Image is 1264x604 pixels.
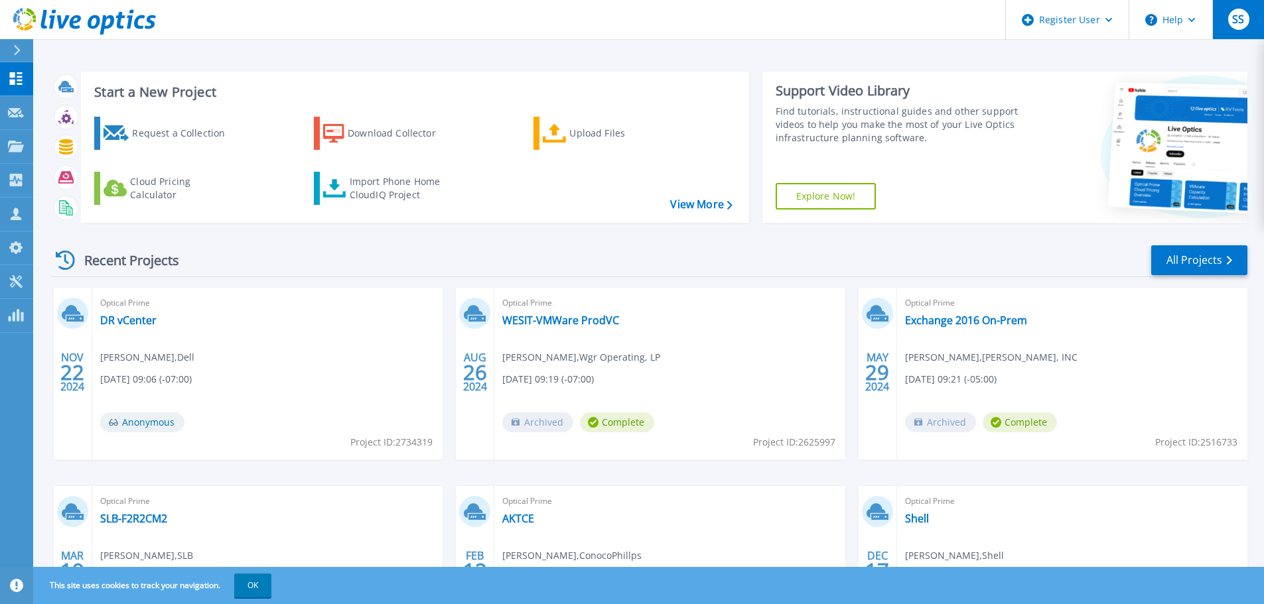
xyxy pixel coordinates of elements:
[51,244,197,276] div: Recent Projects
[865,348,890,396] div: MAY 2024
[580,412,654,432] span: Complete
[670,198,732,211] a: View More
[100,296,435,310] span: Optical Prime
[753,435,835,450] span: Project ID: 2625997
[94,85,732,99] h3: Start a New Project
[100,494,435,509] span: Optical Prime
[905,412,976,432] span: Archived
[502,412,573,432] span: Archived
[865,546,890,595] div: DEC 2023
[905,296,1239,310] span: Optical Prime
[569,120,675,147] div: Upload Files
[776,82,1023,99] div: Support Video Library
[100,548,193,563] span: [PERSON_NAME] , SLB
[100,512,167,525] a: SLB-F2R2CM2
[865,367,889,378] span: 29
[865,565,889,576] span: 17
[533,117,681,150] a: Upload Files
[100,350,194,365] span: [PERSON_NAME] , Dell
[130,175,236,202] div: Cloud Pricing Calculator
[502,548,642,563] span: [PERSON_NAME] , ConocoPhillps
[1151,245,1247,275] a: All Projects
[1155,435,1237,450] span: Project ID: 2516733
[776,183,877,210] a: Explore Now!
[60,367,84,378] span: 22
[905,372,997,387] span: [DATE] 09:21 (-05:00)
[462,348,488,396] div: AUG 2024
[350,175,453,202] div: Import Phone Home CloudIQ Project
[234,574,271,597] button: OK
[905,350,1078,365] span: [PERSON_NAME] , [PERSON_NAME], INC
[100,314,157,327] a: DR vCenter
[60,546,85,595] div: MAR 2024
[350,435,433,450] span: Project ID: 2734319
[905,494,1239,509] span: Optical Prime
[905,314,1027,327] a: Exchange 2016 On-Prem
[502,512,534,525] a: AKTCE
[36,574,271,597] span: This site uses cookies to track your navigation.
[1232,14,1244,25] span: SS
[502,296,837,310] span: Optical Prime
[94,172,242,205] a: Cloud Pricing Calculator
[983,412,1057,432] span: Complete
[100,412,184,432] span: Anonymous
[776,105,1023,145] div: Find tutorials, instructional guides and other support videos to help you make the most of your L...
[348,120,454,147] div: Download Collector
[463,367,487,378] span: 26
[502,372,594,387] span: [DATE] 09:19 (-07:00)
[502,314,619,327] a: WESIT-VMWare ProdVC
[132,120,238,147] div: Request a Collection
[905,512,929,525] a: Shell
[314,117,462,150] a: Download Collector
[463,565,487,576] span: 12
[502,494,837,509] span: Optical Prime
[462,546,488,595] div: FEB 2024
[60,565,84,576] span: 19
[94,117,242,150] a: Request a Collection
[502,350,660,365] span: [PERSON_NAME] , Wgr Operating, LP
[60,348,85,396] div: NOV 2024
[100,372,192,387] span: [DATE] 09:06 (-07:00)
[905,548,1004,563] span: [PERSON_NAME] , Shell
